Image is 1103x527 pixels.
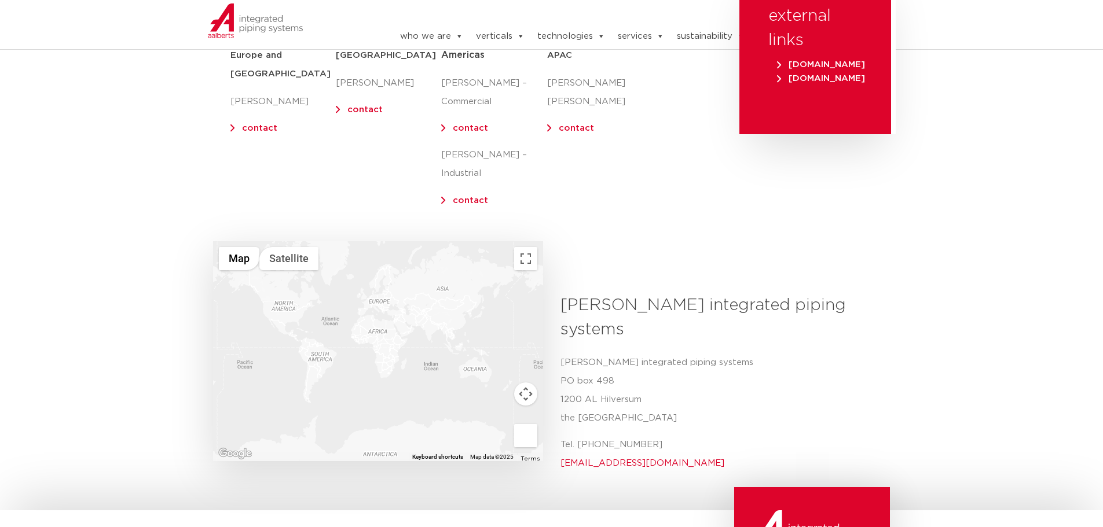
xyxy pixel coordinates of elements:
a: contact [559,124,594,132]
strong: Europe and [GEOGRAPHIC_DATA] [230,51,331,78]
p: [PERSON_NAME] [230,93,336,111]
nav: Menu [365,6,891,25]
a: Terms (opens in new tab) [521,456,540,462]
a: [DOMAIN_NAME] [774,74,868,83]
a: contact [453,196,488,205]
h5: [GEOGRAPHIC_DATA] [336,46,441,65]
button: Drag Pegman onto the map to open Street View [514,424,537,447]
a: [EMAIL_ADDRESS][DOMAIN_NAME] [560,459,724,467]
a: [DOMAIN_NAME] [774,60,868,69]
a: verticals [476,25,525,48]
span: Americas [441,50,485,60]
a: sustainability [677,25,745,48]
button: Show street map [219,247,259,270]
button: Show satellite imagery [259,247,318,270]
span: [DOMAIN_NAME] [777,60,865,69]
img: Google [216,446,254,461]
p: [PERSON_NAME] – Industrial [441,146,547,183]
a: contact [453,124,488,132]
p: [PERSON_NAME] [336,74,441,93]
h3: external links [768,4,862,53]
a: who we are [400,25,463,48]
a: technologies [537,25,605,48]
a: contact [347,105,383,114]
p: [PERSON_NAME] integrated piping systems PO box 498 1200 AL Hilversum the [GEOGRAPHIC_DATA] [560,353,882,428]
span: Map data ©2025 [470,454,514,460]
a: Open this area in Google Maps (opens a new window) [216,446,254,461]
button: Keyboard shortcuts [412,453,463,461]
p: [PERSON_NAME] – Commercial [441,74,547,111]
button: Toggle fullscreen view [514,247,537,270]
span: [DOMAIN_NAME] [777,74,865,83]
a: services [618,25,664,48]
button: Map camera controls [514,382,537,406]
h5: APAC [547,46,653,65]
h3: [PERSON_NAME] integrated piping systems [560,293,882,342]
p: Tel. [PHONE_NUMBER] [560,436,882,473]
p: [PERSON_NAME] [PERSON_NAME] [547,74,653,111]
a: contact [242,124,277,132]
